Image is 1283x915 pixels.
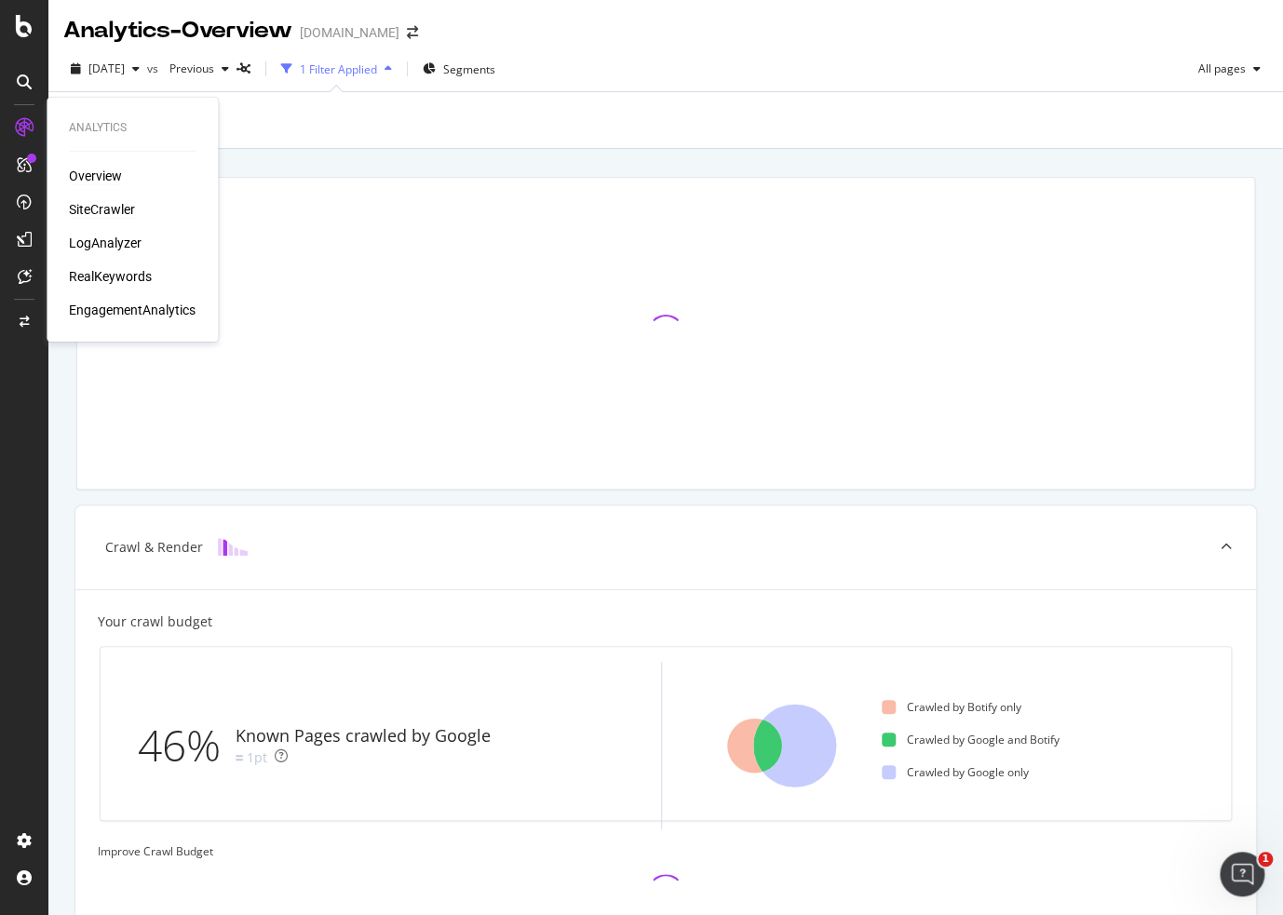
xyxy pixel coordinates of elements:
[105,538,203,557] div: Crawl & Render
[69,167,122,185] a: Overview
[415,54,503,84] button: Segments
[98,612,212,631] div: Your crawl budget
[1220,852,1264,896] iframe: Intercom live chat
[407,26,418,39] div: arrow-right-arrow-left
[69,120,196,136] div: Analytics
[1191,54,1268,84] button: All pages
[69,200,135,219] a: SiteCrawler
[162,54,236,84] button: Previous
[247,748,267,767] div: 1pt
[63,54,147,84] button: [DATE]
[236,755,243,760] img: Equal
[162,61,214,76] span: Previous
[218,538,248,556] img: block-icon
[236,724,491,748] div: Known Pages crawled by Google
[69,267,152,286] a: RealKeywords
[300,23,399,42] div: [DOMAIN_NAME]
[1258,852,1273,867] span: 1
[98,843,1234,859] div: Improve Crawl Budget
[443,61,495,77] span: Segments
[1191,61,1246,76] span: All pages
[69,234,142,252] a: LogAnalyzer
[147,61,162,76] span: vs
[63,15,292,47] div: Analytics - Overview
[300,61,377,77] div: 1 Filter Applied
[882,699,1021,715] div: Crawled by Botify only
[882,764,1029,780] div: Crawled by Google only
[274,54,399,84] button: 1 Filter Applied
[138,715,236,776] div: 46%
[88,61,125,76] span: 2025 Aug. 29th
[69,301,196,319] a: EngagementAnalytics
[882,732,1060,747] div: Crawled by Google and Botify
